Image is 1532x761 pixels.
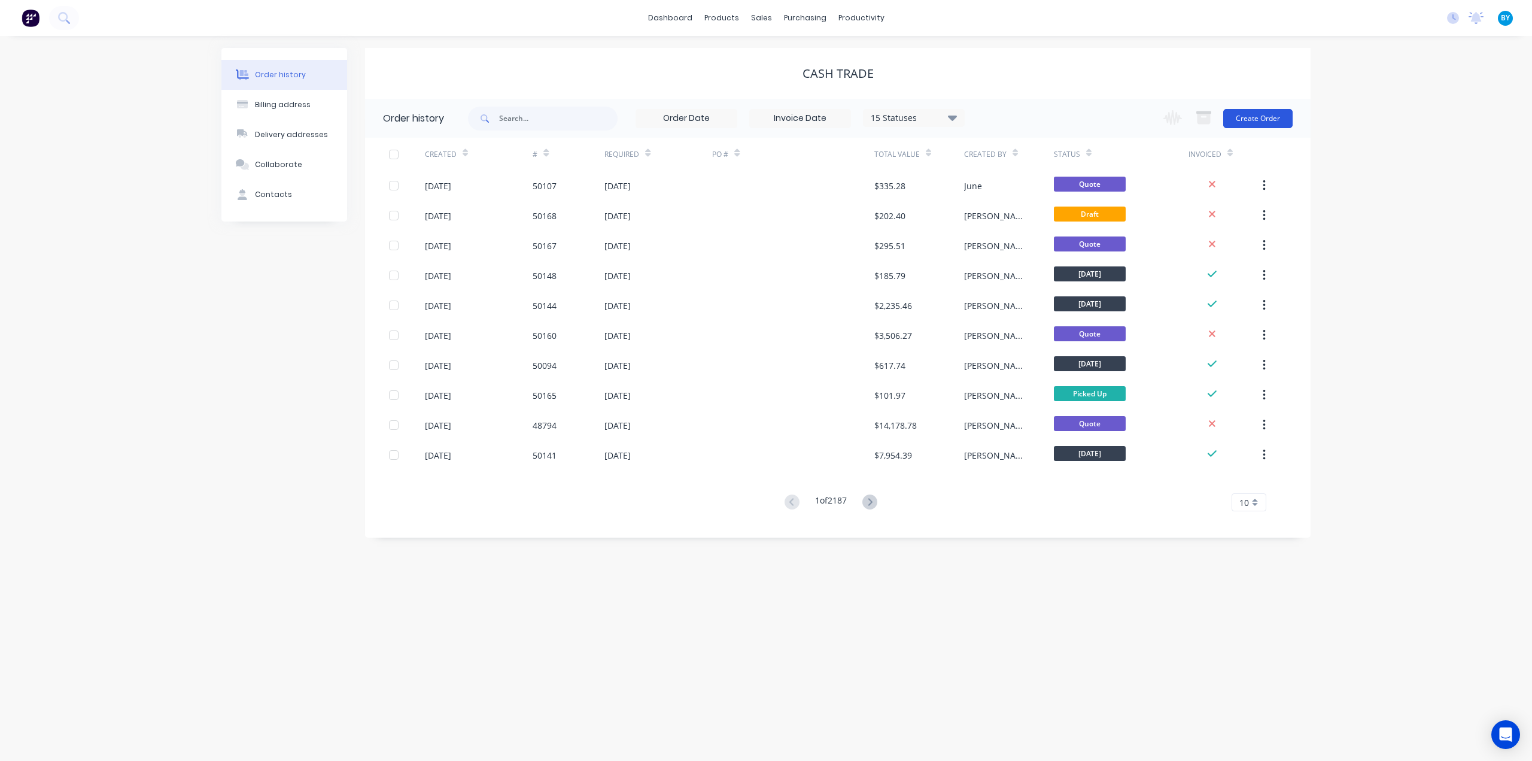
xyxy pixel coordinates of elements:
[604,419,631,432] div: [DATE]
[874,449,912,462] div: $7,954.39
[1054,446,1126,461] span: [DATE]
[1054,356,1126,371] span: [DATE]
[1054,237,1126,251] span: Quote
[832,9,890,27] div: productivity
[1491,720,1520,749] div: Open Intercom Messenger
[964,138,1054,171] div: Created By
[778,9,832,27] div: purchasing
[425,359,451,372] div: [DATE]
[964,180,982,192] div: June
[1054,138,1188,171] div: Status
[425,329,451,342] div: [DATE]
[712,149,728,160] div: PO #
[604,299,631,312] div: [DATE]
[533,449,557,462] div: 50141
[1239,496,1249,509] span: 10
[964,419,1030,432] div: [PERSON_NAME]
[636,110,737,128] input: Order Date
[533,299,557,312] div: 50144
[874,239,905,252] div: $295.51
[964,329,1030,342] div: [PERSON_NAME]
[1054,149,1080,160] div: Status
[221,90,347,120] button: Billing address
[425,389,451,402] div: [DATE]
[533,389,557,402] div: 50165
[425,138,533,171] div: Created
[604,329,631,342] div: [DATE]
[425,449,451,462] div: [DATE]
[1054,177,1126,192] span: Quote
[750,110,850,128] input: Invoice Date
[1188,138,1260,171] div: Invoiced
[874,419,917,432] div: $14,178.78
[533,210,557,222] div: 50168
[533,269,557,282] div: 50148
[874,149,920,160] div: Total Value
[964,239,1030,252] div: [PERSON_NAME]
[499,107,618,131] input: Search...
[1054,296,1126,311] span: [DATE]
[712,138,874,171] div: PO #
[425,299,451,312] div: [DATE]
[425,419,451,432] div: [DATE]
[255,159,302,170] div: Collaborate
[1501,13,1510,23] span: BY
[1054,326,1126,341] span: Quote
[874,359,905,372] div: $617.74
[1054,386,1126,401] span: Picked Up
[1223,109,1293,128] button: Create Order
[964,359,1030,372] div: [PERSON_NAME]
[604,269,631,282] div: [DATE]
[964,299,1030,312] div: [PERSON_NAME]
[604,210,631,222] div: [DATE]
[604,138,712,171] div: Required
[964,389,1030,402] div: [PERSON_NAME]
[815,494,847,511] div: 1 of 2187
[1054,266,1126,281] span: [DATE]
[221,120,347,150] button: Delivery addresses
[425,149,457,160] div: Created
[533,180,557,192] div: 50107
[874,180,905,192] div: $335.28
[221,180,347,210] button: Contacts
[604,239,631,252] div: [DATE]
[745,9,778,27] div: sales
[425,269,451,282] div: [DATE]
[964,269,1030,282] div: [PERSON_NAME]
[533,419,557,432] div: 48794
[533,239,557,252] div: 50167
[642,9,698,27] a: dashboard
[874,389,905,402] div: $101.97
[964,149,1007,160] div: Created By
[874,329,912,342] div: $3,506.27
[604,449,631,462] div: [DATE]
[604,180,631,192] div: [DATE]
[964,210,1030,222] div: [PERSON_NAME]
[874,299,912,312] div: $2,235.46
[533,138,604,171] div: #
[533,359,557,372] div: 50094
[604,149,639,160] div: Required
[1188,149,1221,160] div: Invoiced
[425,239,451,252] div: [DATE]
[604,389,631,402] div: [DATE]
[255,99,311,110] div: Billing address
[255,69,306,80] div: Order history
[533,149,537,160] div: #
[604,359,631,372] div: [DATE]
[425,180,451,192] div: [DATE]
[864,111,964,125] div: 15 Statuses
[1054,416,1126,431] span: Quote
[425,210,451,222] div: [DATE]
[221,60,347,90] button: Order history
[698,9,745,27] div: products
[221,150,347,180] button: Collaborate
[874,138,964,171] div: Total Value
[964,449,1030,462] div: [PERSON_NAME]
[255,129,328,140] div: Delivery addresses
[533,329,557,342] div: 50160
[874,269,905,282] div: $185.79
[383,111,444,126] div: Order history
[255,189,292,200] div: Contacts
[874,210,905,222] div: $202.40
